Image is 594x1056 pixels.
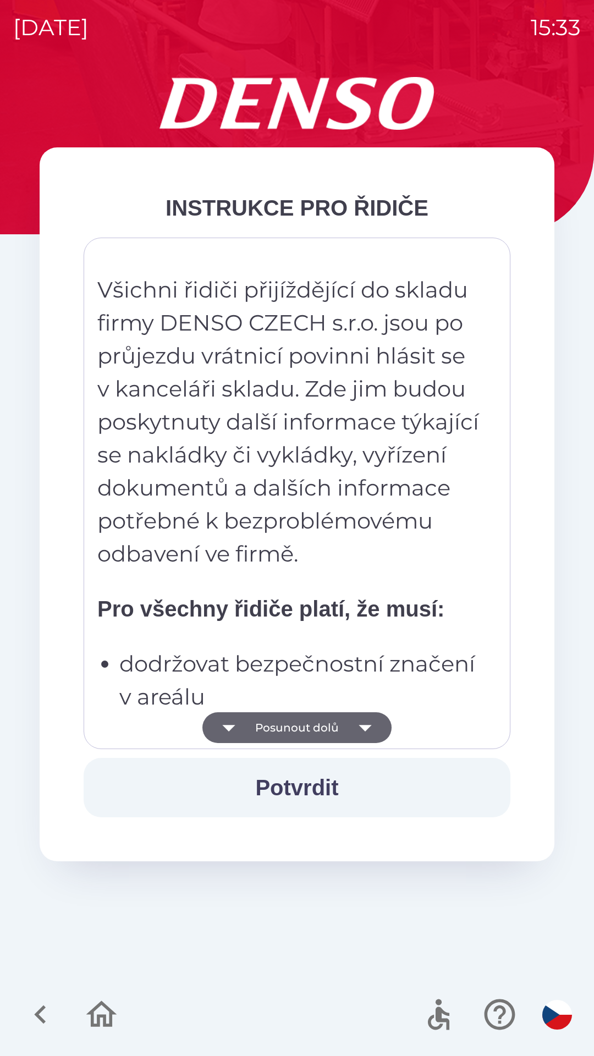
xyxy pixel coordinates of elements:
[40,77,554,130] img: Logo
[84,758,510,817] button: Potvrdit
[542,1000,572,1030] img: cs flag
[202,712,392,743] button: Posunout dolů
[84,191,510,224] div: INSTRUKCE PRO ŘIDIČE
[97,597,444,621] strong: Pro všechny řidiče platí, že musí:
[531,11,581,44] p: 15:33
[13,11,89,44] p: [DATE]
[97,273,481,570] p: Všichni řidiči přijíždějící do skladu firmy DENSO CZECH s.r.o. jsou po průjezdu vrátnicí povinni ...
[119,647,481,713] p: dodržovat bezpečnostní značení v areálu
